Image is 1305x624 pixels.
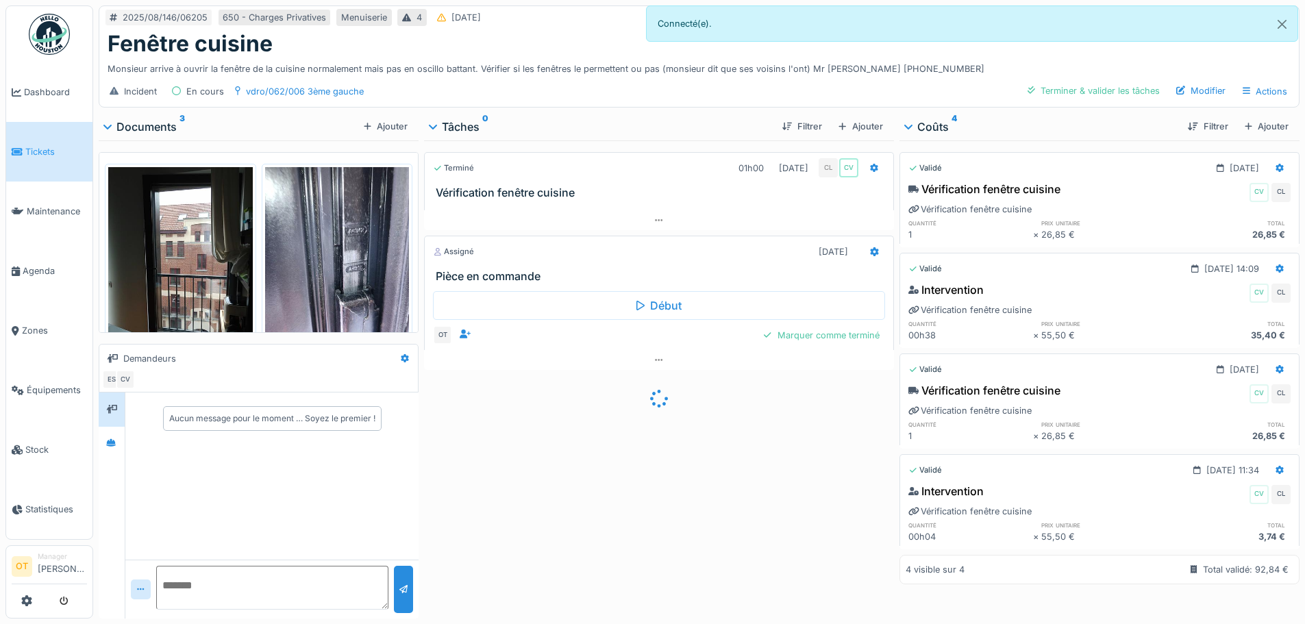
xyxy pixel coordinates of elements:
a: Statistiques [6,479,92,539]
div: Documents [104,118,358,135]
div: CL [1271,384,1291,403]
sup: 3 [179,118,185,135]
div: Filtrer [1182,117,1233,136]
div: Filtrer [777,117,828,136]
div: Ajouter [833,117,888,136]
h6: total [1166,219,1291,227]
div: [DATE] 14:09 [1204,262,1259,275]
a: Zones [6,301,92,360]
span: Maintenance [27,205,87,218]
div: CV [1250,485,1269,504]
button: Close [1267,6,1297,42]
div: Vérification fenêtre cuisine [908,382,1060,399]
div: CV [1250,384,1269,403]
h6: total [1166,420,1291,429]
div: Assigné [433,246,474,258]
div: 1 [908,429,1033,442]
div: Total validé: 92,84 € [1203,563,1289,576]
div: [DATE] [451,11,481,24]
div: Validé [908,263,942,275]
img: lem19mc7lgh2j2bu1m8f5yq9r1k0 [265,167,410,360]
h6: quantité [908,420,1033,429]
div: Validé [908,364,942,375]
div: Validé [908,162,942,174]
a: Dashboard [6,62,92,122]
div: 1 [908,228,1033,241]
h6: quantité [908,219,1033,227]
span: Statistiques [25,503,87,516]
div: OT [433,325,452,345]
div: 4 visible sur 4 [906,563,965,576]
div: Ajouter [358,117,413,136]
sup: 4 [952,118,957,135]
img: Badge_color-CXgf-gQk.svg [29,14,70,55]
img: igmh2mmjkmd7b8l8mmubydvbfogv [108,167,253,360]
div: Coûts [905,118,1178,135]
h6: prix unitaire [1041,521,1166,529]
div: Début [433,291,884,320]
div: × [1033,329,1042,342]
h1: Fenêtre cuisine [108,31,273,57]
div: CV [116,370,135,389]
h6: quantité [908,521,1033,529]
span: Agenda [23,264,87,277]
div: 00h38 [908,329,1033,342]
div: CV [1250,284,1269,303]
div: Vérification fenêtre cuisine [908,404,1032,417]
div: Menuiserie [341,11,387,24]
a: Agenda [6,241,92,301]
div: Intervention [908,282,984,298]
h6: total [1166,319,1291,328]
a: OT Manager[PERSON_NAME] [12,551,87,584]
div: × [1033,228,1042,241]
div: Vérification fenêtre cuisine [908,505,1032,518]
h3: Pièce en commande [436,270,887,283]
h6: quantité [908,319,1033,328]
div: vdro/062/006 3ème gauche [246,85,364,98]
div: 26,85 € [1041,228,1166,241]
div: 01h00 [738,162,764,175]
div: Vérification fenêtre cuisine [908,181,1060,197]
div: 3,74 € [1166,530,1291,543]
div: 55,50 € [1041,329,1166,342]
div: [DATE] 11:34 [1206,464,1259,477]
div: Vérification fenêtre cuisine [908,303,1032,316]
span: Stock [25,443,87,456]
div: CL [1271,183,1291,202]
h6: prix unitaire [1041,219,1166,227]
a: Équipements [6,360,92,420]
h6: prix unitaire [1041,420,1166,429]
a: Stock [6,420,92,479]
sup: 0 [482,118,488,135]
span: Zones [22,324,87,337]
div: Aucun message pour le moment … Soyez le premier ! [169,412,375,425]
div: ES [102,370,121,389]
div: [DATE] [1230,363,1259,376]
span: Tickets [25,145,87,158]
a: Maintenance [6,182,92,241]
div: [DATE] [819,245,848,258]
div: Ajouter [1239,117,1294,136]
div: 2025/08/146/06205 [123,11,208,24]
div: CL [1271,284,1291,303]
div: CL [1271,485,1291,504]
div: 26,85 € [1166,429,1291,442]
div: Manager [38,551,87,562]
div: Marquer comme terminé [758,326,884,345]
div: 26,85 € [1166,228,1291,241]
div: Vérification fenêtre cuisine [908,203,1032,216]
div: × [1033,530,1042,543]
div: Actions [1236,82,1293,101]
span: Équipements [27,384,87,397]
div: Intervention [908,483,984,499]
div: Demandeurs [123,352,176,365]
div: [DATE] [1230,162,1259,175]
div: CL [819,158,838,177]
div: 35,40 € [1166,329,1291,342]
li: OT [12,556,32,577]
span: Dashboard [24,86,87,99]
div: Connecté(e). [646,5,1299,42]
div: CV [1250,183,1269,202]
div: Validé [908,464,942,476]
div: 26,85 € [1041,429,1166,442]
